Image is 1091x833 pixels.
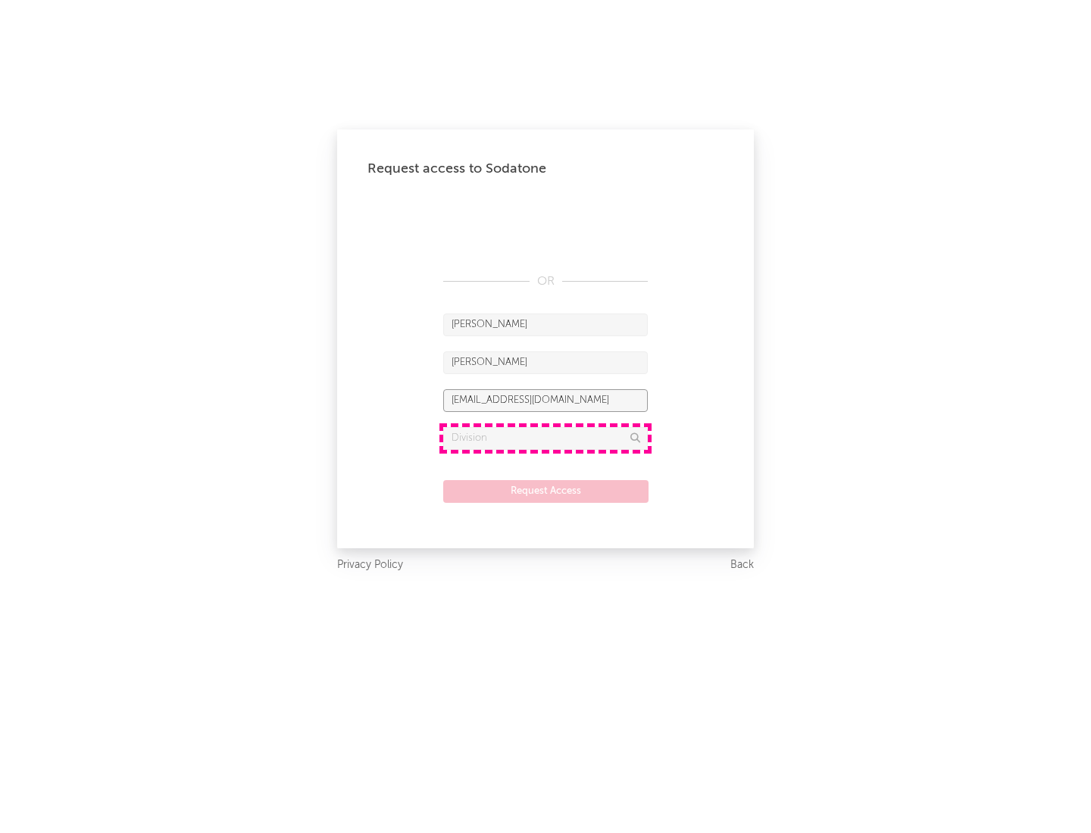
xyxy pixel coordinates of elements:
[443,273,648,291] div: OR
[730,556,754,575] a: Back
[443,389,648,412] input: Email
[443,480,649,503] button: Request Access
[443,351,648,374] input: Last Name
[337,556,403,575] a: Privacy Policy
[443,314,648,336] input: First Name
[443,427,648,450] input: Division
[367,160,724,178] div: Request access to Sodatone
